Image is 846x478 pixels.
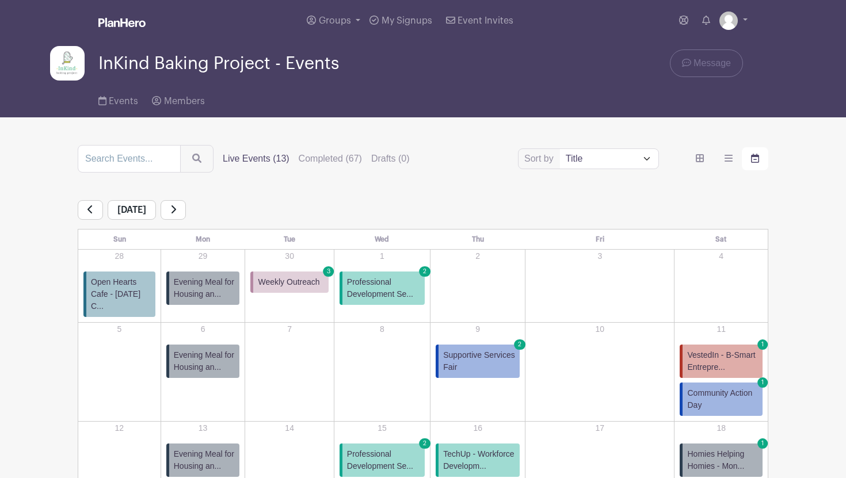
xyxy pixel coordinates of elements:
div: order and view [687,147,768,170]
span: Homies Helping Homies - Mon... [687,448,758,472]
p: 8 [335,323,429,335]
a: Community Action Day 1 [680,383,763,416]
label: Live Events (13) [223,152,289,166]
p: 9 [431,323,524,335]
span: Message [693,56,731,70]
span: Supportive Services Fair [443,349,515,373]
p: 3 [526,250,673,262]
a: Evening Meal for Housing an... [166,271,240,305]
p: 1 [335,250,429,262]
p: 15 [335,422,429,434]
span: Weekly Outreach [258,276,319,288]
a: Professional Development Se... 2 [340,271,425,305]
a: TechUp - Workforce Developm... [436,443,520,477]
p: 14 [246,422,333,434]
span: 2 [419,438,430,449]
span: 2 [514,339,525,350]
p: 30 [246,250,333,262]
th: Mon [161,230,245,250]
th: Sat [674,230,768,250]
p: 18 [675,422,767,434]
p: 29 [162,250,245,262]
span: [DATE] [108,200,156,220]
img: logo_white-6c42ec7e38ccf1d336a20a19083b03d10ae64f83f12c07503d8b9e83406b4c7d.svg [98,18,146,27]
span: 1 [757,438,768,449]
p: 17 [526,422,673,434]
label: Sort by [524,152,557,166]
span: InKind Baking Project - Events [98,54,339,73]
a: Homies Helping Homies - Mon... 1 [680,443,763,477]
a: Supportive Services Fair 2 [436,345,520,378]
span: Event Invites [458,16,513,25]
a: Open Hearts Cafe - [DATE] C... [83,271,155,317]
p: 5 [79,323,160,335]
input: Search Events... [78,145,181,173]
img: InKind-Logo.jpg [50,46,85,81]
a: Professional Development Se... 2 [340,443,425,477]
a: Evening Meal for Housing an... [166,443,240,477]
p: 7 [246,323,333,335]
th: Thu [430,230,525,250]
p: 2 [431,250,524,262]
th: Tue [245,230,334,250]
p: 4 [675,250,767,262]
a: VestedIn - B-Smart Entrepre... 1 [680,345,763,378]
p: 11 [675,323,767,335]
a: Weekly Outreach 3 [250,271,328,293]
th: Wed [334,230,430,250]
a: Members [152,81,204,117]
p: 12 [79,422,160,434]
a: Events [98,81,138,117]
span: Evening Meal for Housing an... [174,448,235,472]
span: Professional Development Se... [347,276,420,300]
span: Events [109,97,138,106]
span: My Signups [382,16,432,25]
a: Message [670,49,743,77]
th: Sun [78,230,161,250]
img: default-ce2991bfa6775e67f084385cd625a349d9dcbb7a52a09fb2fda1e96e2d18dcdb.png [719,12,738,30]
th: Fri [525,230,674,250]
span: 3 [323,266,334,277]
span: Professional Development Se... [347,448,420,472]
label: Completed (67) [299,152,362,166]
label: Drafts (0) [371,152,410,166]
div: filters [223,152,419,166]
span: Community Action Day [687,387,758,411]
a: Evening Meal for Housing an... [166,345,240,378]
span: Groups [319,16,351,25]
p: 6 [162,323,245,335]
p: 16 [431,422,524,434]
p: 28 [79,250,160,262]
span: Open Hearts Cafe - [DATE] C... [91,276,151,312]
span: Members [164,97,205,106]
p: 10 [526,323,673,335]
span: TechUp - Workforce Developm... [443,448,515,472]
p: 13 [162,422,245,434]
span: VestedIn - B-Smart Entrepre... [687,349,758,373]
span: 1 [757,339,768,350]
span: 1 [757,377,768,388]
span: Evening Meal for Housing an... [174,349,235,373]
span: Evening Meal for Housing an... [174,276,235,300]
span: 2 [419,266,430,277]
